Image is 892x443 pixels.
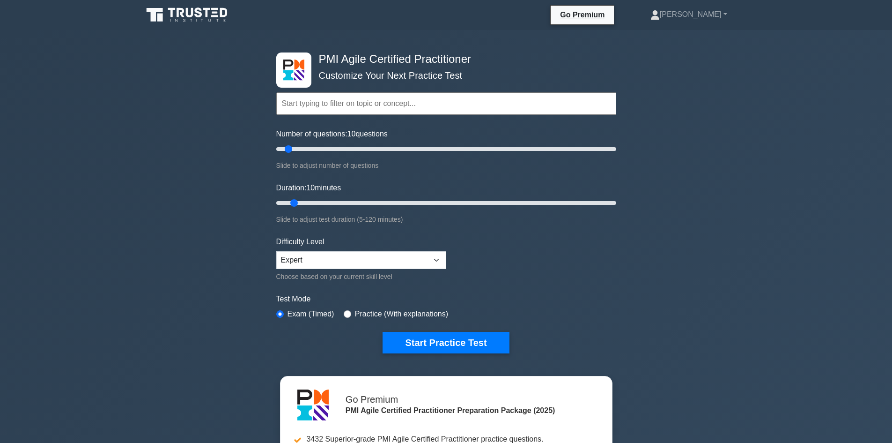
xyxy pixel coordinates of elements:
[554,9,610,21] a: Go Premium
[383,332,509,353] button: Start Practice Test
[355,308,448,320] label: Practice (With explanations)
[276,293,616,305] label: Test Mode
[288,308,334,320] label: Exam (Timed)
[347,130,356,138] span: 10
[276,236,324,248] label: Difficulty Level
[276,214,616,225] div: Slide to adjust test duration (5-120 minutes)
[276,271,446,282] div: Choose based on your current skill level
[276,92,616,115] input: Start typing to filter on topic or concept...
[276,182,341,194] label: Duration: minutes
[306,184,315,192] span: 10
[628,5,750,24] a: [PERSON_NAME]
[276,128,388,140] label: Number of questions: questions
[276,160,616,171] div: Slide to adjust number of questions
[315,53,570,66] h4: PMI Agile Certified Practitioner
